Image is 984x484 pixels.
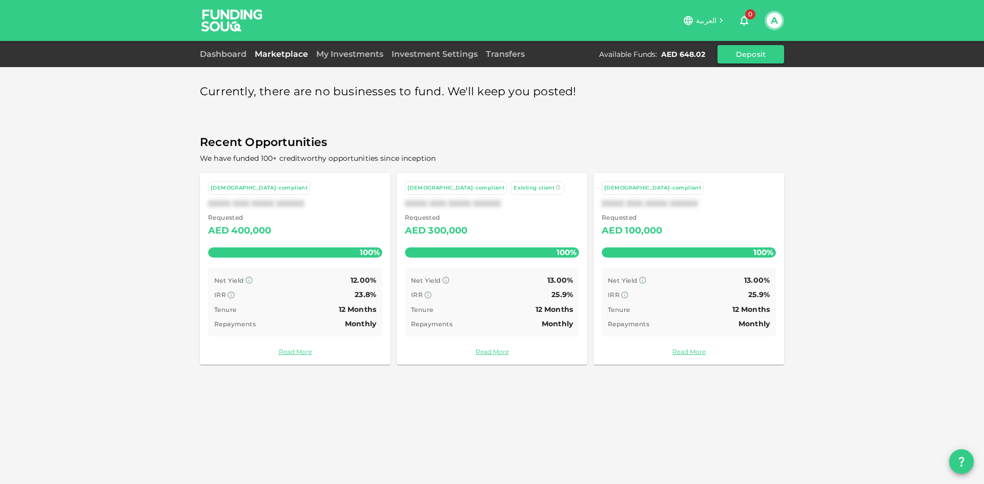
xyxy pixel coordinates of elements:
[411,291,423,299] span: IRR
[547,276,573,285] span: 13.00%
[345,319,376,328] span: Monthly
[593,173,784,365] a: [DEMOGRAPHIC_DATA]-compliantXXXX XXX XXXX XXXXX Requested AED100,000100% Net Yield 13.00% IRR 25....
[739,319,770,328] span: Monthly
[602,213,663,223] span: Requested
[604,184,701,193] div: [DEMOGRAPHIC_DATA]-compliant
[214,320,256,328] span: Repayments
[355,290,376,299] span: 23.8%
[625,223,662,239] div: 100,000
[732,305,770,314] span: 12 Months
[744,276,770,285] span: 13.00%
[387,49,482,59] a: Investment Settings
[200,133,784,153] span: Recent Opportunities
[602,347,776,356] a: Read More
[214,277,244,284] span: Net Yield
[599,49,657,59] div: Available Funds :
[949,449,974,474] button: question
[751,245,776,260] span: 100%
[554,245,579,260] span: 100%
[767,13,782,28] button: A
[208,213,272,223] span: Requested
[208,199,382,208] div: XXXX XXX XXXX XXXXX
[231,223,271,239] div: 400,000
[405,213,468,223] span: Requested
[542,319,573,328] span: Monthly
[608,320,649,328] span: Repayments
[536,305,573,314] span: 12 Months
[411,277,441,284] span: Net Yield
[661,49,705,59] div: AED 648.02
[551,290,573,299] span: 25.9%
[405,199,579,208] div: XXXX XXX XXXX XXXXX
[208,347,382,356] a: Read More
[696,16,716,25] span: العربية
[602,223,623,239] div: AED
[428,223,467,239] div: 300,000
[405,347,579,356] a: Read More
[407,184,504,193] div: [DEMOGRAPHIC_DATA]-compliant
[608,306,630,313] span: Tenure
[214,306,236,313] span: Tenure
[482,49,529,59] a: Transfers
[734,10,754,31] button: 0
[602,199,776,208] div: XXXX XXX XXXX XXXXX
[608,277,638,284] span: Net Yield
[357,245,382,260] span: 100%
[745,9,755,19] span: 0
[312,49,387,59] a: My Investments
[608,291,620,299] span: IRR
[200,82,577,102] span: Currently, there are no businesses to fund. We'll keep you posted!
[214,291,226,299] span: IRR
[200,173,391,365] a: [DEMOGRAPHIC_DATA]-compliantXXXX XXX XXXX XXXXX Requested AED400,000100% Net Yield 12.00% IRR 23....
[717,45,784,64] button: Deposit
[411,306,433,313] span: Tenure
[211,184,307,193] div: [DEMOGRAPHIC_DATA]-compliant
[748,290,770,299] span: 25.9%
[411,320,453,328] span: Repayments
[200,49,251,59] a: Dashboard
[339,305,376,314] span: 12 Months
[351,276,376,285] span: 12.00%
[200,154,436,163] span: We have funded 100+ creditworthy opportunities since inception
[397,173,587,365] a: [DEMOGRAPHIC_DATA]-compliant Existing clientXXXX XXX XXXX XXXXX Requested AED300,000100% Net Yiel...
[514,184,555,191] span: Existing client
[208,223,229,239] div: AED
[251,49,312,59] a: Marketplace
[405,223,426,239] div: AED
